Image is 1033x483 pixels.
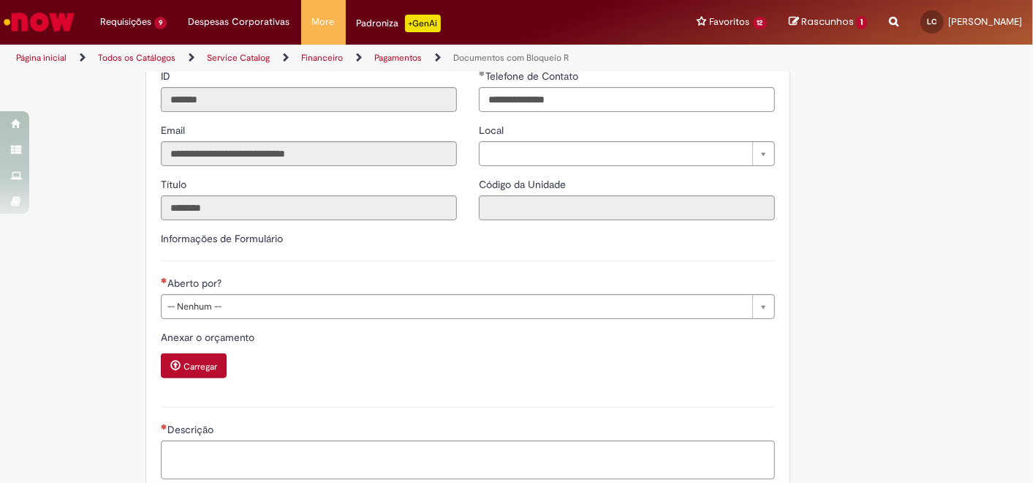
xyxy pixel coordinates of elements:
[161,424,167,430] span: Necessários
[479,70,485,76] span: Obrigatório Preenchido
[154,17,167,29] span: 9
[161,331,257,344] span: Anexar o orçamento
[453,52,569,64] a: Documentos com Bloqueio R
[789,15,867,29] a: Rascunhos
[161,123,188,138] label: Somente leitura - Email
[374,52,422,64] a: Pagamentos
[479,178,569,191] span: Somente leitura - Código da Unidade
[479,195,775,220] input: Código da Unidade
[161,124,188,137] span: Somente leitura - Email
[948,15,1022,28] span: [PERSON_NAME]
[189,15,290,29] span: Despesas Corporativas
[161,441,775,479] textarea: Descrição
[479,87,775,112] input: Telefone de Contato
[161,177,189,192] label: Somente leitura - Título
[485,70,581,83] span: Telefone de Contato
[100,15,151,29] span: Requisições
[161,277,167,283] span: Necessários
[1,7,77,37] img: ServiceNow
[479,177,569,192] label: Somente leitura - Código da Unidade
[161,87,457,112] input: ID
[161,178,189,191] span: Somente leitura - Título
[161,141,457,166] input: Email
[753,17,768,29] span: 12
[161,195,457,220] input: Título
[710,15,750,29] span: Favoritos
[11,45,678,72] ul: Trilhas de página
[161,69,173,83] label: Somente leitura - ID
[207,52,270,64] a: Service Catalog
[161,353,227,378] button: Carregar anexo de Anexar o orçamento
[161,232,283,245] label: Informações de Formulário
[301,52,343,64] a: Financeiro
[405,15,441,32] p: +GenAi
[479,141,775,166] a: Limpar campo Local
[312,15,335,29] span: More
[16,52,67,64] a: Página inicial
[479,124,507,137] span: Local
[98,52,175,64] a: Todos os Catálogos
[183,361,217,372] small: Carregar
[856,16,867,29] span: 1
[357,15,441,32] div: Padroniza
[167,295,745,318] span: -- Nenhum --
[167,277,224,290] span: Aberto por?
[167,423,216,436] span: Descrição
[801,15,854,29] span: Rascunhos
[928,17,937,26] span: LC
